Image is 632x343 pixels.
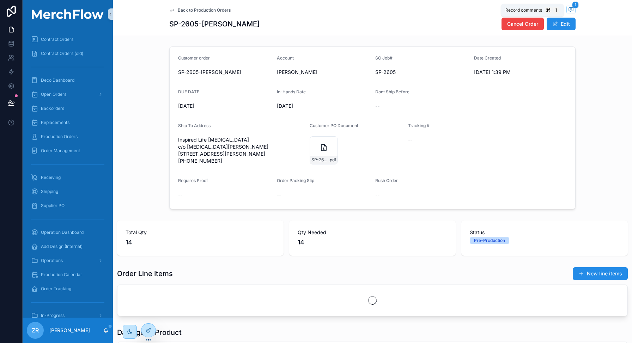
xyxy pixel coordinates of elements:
button: Edit [547,18,576,30]
span: Customer order [178,55,210,61]
span: DUE DATE [178,89,199,94]
span: 14 [126,237,275,247]
a: Production Calendar [27,268,109,281]
h1: Damaged / Product [117,328,182,337]
a: Supplier PO [27,199,109,212]
span: Rush Order [375,178,398,183]
div: Pre-Production [474,237,505,244]
button: New line items [573,267,628,280]
a: In-Progress [27,309,109,322]
a: Contract Orders (old) [27,47,109,60]
span: In-Progress [41,313,65,318]
span: Requires Proof [178,178,208,183]
span: ] [553,7,559,13]
span: Shipping [41,189,58,194]
span: SP-2605-[PERSON_NAME] [178,69,271,76]
span: Contract Orders (old) [41,51,83,56]
span: SO Job# [375,55,393,61]
span: Total Qty [126,229,275,236]
a: Operation Dashboard [27,226,109,239]
p: [PERSON_NAME] [49,327,90,334]
a: Receiving [27,171,109,184]
div: scrollable content [23,28,113,318]
img: App logo [27,9,109,19]
span: Production Orders [41,134,78,139]
span: Add Design (Internal) [41,244,83,249]
a: Open Orders [27,88,109,101]
span: Date Created [474,55,501,61]
span: Order Tracking [41,286,71,292]
a: Operations [27,254,109,267]
a: Order Management [27,144,109,157]
span: Dont Ship Before [375,89,409,94]
a: Add Design (Internal) [27,240,109,253]
span: -- [375,102,379,110]
a: Shipping [27,185,109,198]
span: [PERSON_NAME] [277,69,317,76]
span: Back to Production Orders [178,7,231,13]
button: 1 [566,6,576,14]
span: Production Calendar [41,272,82,277]
h1: SP-2605-[PERSON_NAME] [169,19,260,29]
span: Ship To Address [178,123,211,128]
span: Customer PO Document [310,123,358,128]
span: Replacements [41,120,69,125]
span: Record comments [505,7,542,13]
span: Receiving [41,175,61,180]
span: [DATE] [178,102,271,110]
a: Contract Orders [27,33,109,46]
span: Supplier PO [41,203,65,208]
span: Operations [41,258,63,263]
span: -- [277,191,281,198]
span: 1 [572,1,579,8]
span: Backorders [41,106,64,111]
span: [DATE] 1:39 PM [474,69,567,76]
span: Status [470,229,619,236]
span: -- [375,191,379,198]
span: In-Hands Date [277,89,306,94]
a: Production Orders [27,130,109,143]
span: Qty Needed [298,229,447,236]
h1: Order Line Items [117,269,173,279]
span: Order Packing Slip [277,178,314,183]
span: Cancel Order [507,20,538,27]
span: Contract Orders [41,37,73,42]
span: Open Orders [41,92,66,97]
span: Order Management [41,148,80,154]
a: Replacements [27,116,109,129]
span: .pdf [329,157,336,163]
span: SP-2605 [375,69,468,76]
span: Deco Dashboard [41,77,74,83]
span: SP-2605-PO-ILG-[DATE]-Shirts---Merchflow [311,157,329,163]
a: Back to Production Orders [169,7,231,13]
span: 14 [298,237,447,247]
span: -- [178,191,182,198]
span: Account [277,55,294,61]
span: Operation Dashboard [41,230,84,235]
a: Order Tracking [27,282,109,295]
span: -- [408,136,412,143]
span: Inspired Life [MEDICAL_DATA] c/o [MEDICAL_DATA][PERSON_NAME] [STREET_ADDRESS][PERSON_NAME] [PHONE... [178,136,304,164]
button: Cancel Order [502,18,544,30]
a: Backorders [27,102,109,115]
a: Deco Dashboard [27,74,109,87]
span: ZR [32,326,39,335]
span: Tracking # [408,123,430,128]
span: [DATE] [277,102,370,110]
